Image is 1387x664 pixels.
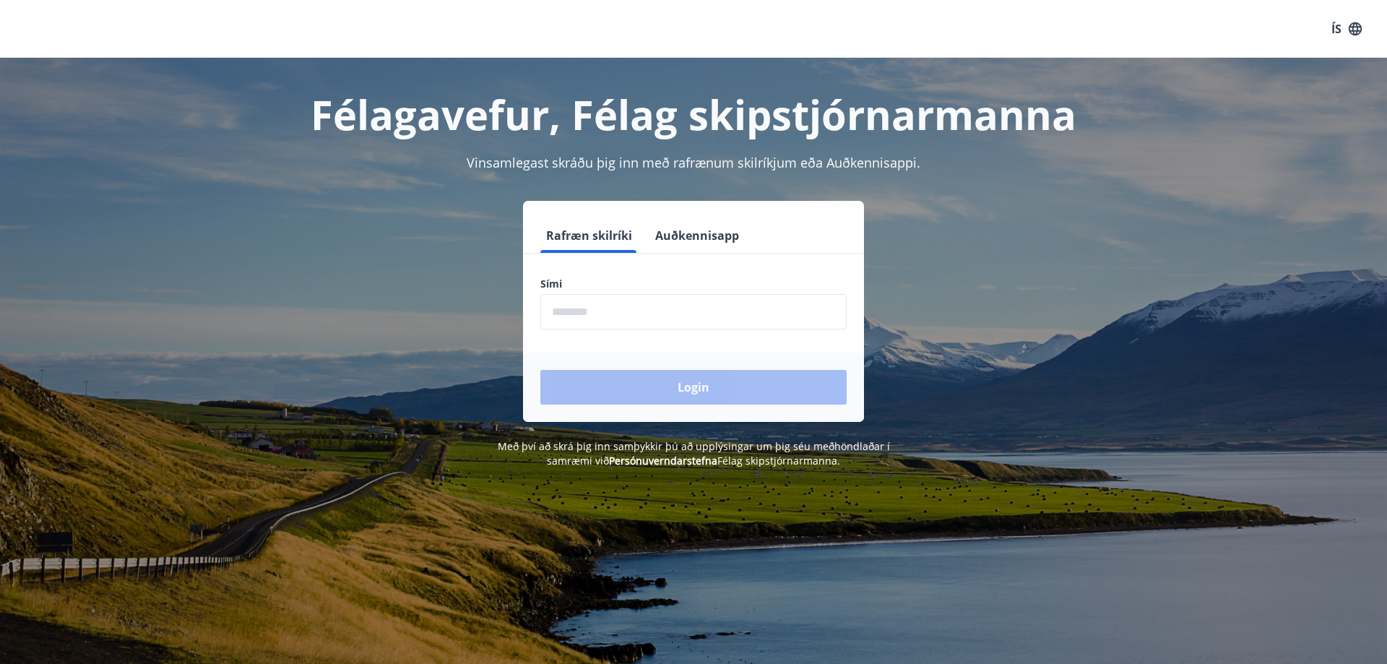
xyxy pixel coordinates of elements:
button: Auðkennisapp [649,218,745,253]
span: Með því að skrá þig inn samþykkir þú að upplýsingar um þig séu meðhöndlaðar í samræmi við Félag s... [498,439,890,467]
label: Sími [540,277,847,291]
span: Vinsamlegast skráðu þig inn með rafrænum skilríkjum eða Auðkennisappi. [467,154,920,171]
button: Rafræn skilríki [540,218,638,253]
h1: Félagavefur, Félag skipstjórnarmanna [191,87,1196,142]
button: ÍS [1323,16,1370,42]
a: Persónuverndarstefna [609,454,717,467]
